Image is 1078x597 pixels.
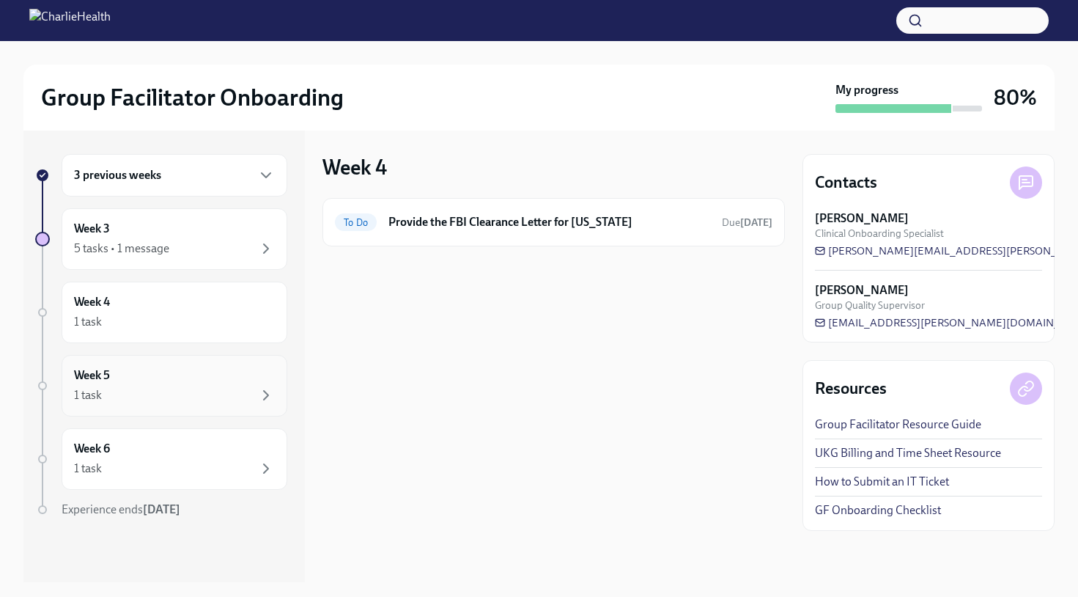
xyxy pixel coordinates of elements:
h4: Contacts [815,172,877,194]
span: Due [722,216,772,229]
div: 3 previous weeks [62,154,287,197]
h6: Provide the FBI Clearance Letter for [US_STATE] [388,214,710,230]
h2: Group Facilitator Onboarding [41,83,344,112]
h6: Week 5 [74,367,110,384]
a: Week 51 task [35,355,287,417]
div: 5 tasks • 1 message [74,241,169,257]
span: Experience ends [62,502,180,516]
a: How to Submit an IT Ticket [815,474,949,490]
h6: Week 6 [74,441,110,457]
h6: 3 previous weeks [74,167,161,183]
a: Week 61 task [35,428,287,490]
img: CharlieHealth [29,9,111,32]
div: 1 task [74,314,102,330]
strong: [DATE] [740,216,772,229]
h3: 80% [994,84,1037,111]
h4: Resources [815,378,887,400]
strong: [DATE] [143,502,180,516]
span: Group Quality Supervisor [815,298,925,312]
span: To Do [335,217,377,228]
h3: Week 4 [322,154,387,180]
h6: Week 3 [74,221,110,237]
a: Week 41 task [35,282,287,343]
h6: Week 4 [74,294,110,310]
a: Group Facilitator Resource Guide [815,417,981,433]
a: GF Onboarding Checklist [815,502,941,519]
span: Clinical Onboarding Specialist [815,227,944,241]
strong: My progress [835,82,898,98]
div: 1 task [74,387,102,403]
a: To DoProvide the FBI Clearance Letter for [US_STATE]Due[DATE] [335,210,772,234]
a: UKG Billing and Time Sheet Resource [815,445,1001,461]
strong: [PERSON_NAME] [815,282,909,298]
div: 1 task [74,461,102,477]
a: Week 35 tasks • 1 message [35,208,287,270]
strong: [PERSON_NAME] [815,210,909,227]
